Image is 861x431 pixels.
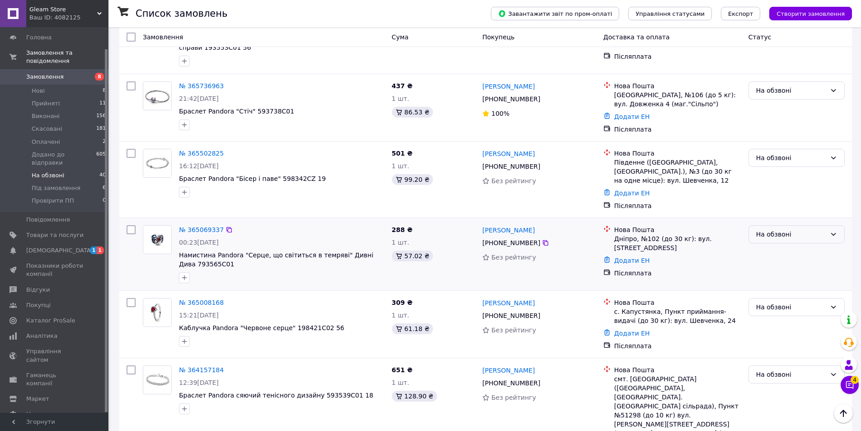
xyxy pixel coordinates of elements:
span: 0 [103,197,106,205]
a: № 364157184 [179,366,224,374]
span: 156 [96,112,106,120]
span: Експорт [728,10,753,17]
a: Каблучка Pandora "Червоне серце" 198421C02 56 [179,324,344,332]
div: Нова Пошта [614,298,741,307]
button: Створити замовлення [769,7,852,20]
a: Браслет Pandora "Бісер і паве" 598342CZ 19 [179,175,326,182]
div: Нова Пошта [614,365,741,374]
span: 1 шт. [392,95,409,102]
a: Фото товару [143,225,172,254]
span: Налаштування [26,410,72,418]
span: Під замовлення [32,184,80,192]
span: Скасовані [32,125,62,133]
span: 11 [99,99,106,108]
div: На обзвоні [756,85,826,95]
span: Покупець [482,33,514,41]
div: Нова Пошта [614,149,741,158]
span: 1 шт. [392,239,409,246]
span: Покупці [26,301,51,309]
span: Замовлення [26,73,64,81]
button: Наверх [834,404,853,423]
span: Відгуки [26,286,50,294]
div: 57.02 ₴ [392,251,433,261]
span: Доставка та оплата [603,33,670,41]
a: Намистина Pandora "Серце, що світиться в темряві" Дивні Дива 793565C01 [179,251,373,268]
div: 86.53 ₴ [392,107,433,118]
a: № 365736963 [179,82,224,90]
img: Фото товару [143,82,171,110]
span: Прийняті [32,99,60,108]
a: [PERSON_NAME] [482,149,535,158]
span: Головна [26,33,52,42]
a: № 365008168 [179,299,224,306]
a: [PERSON_NAME] [482,226,535,235]
span: 605 [96,151,106,167]
a: Браслет Pandora "Стіч" 593738C01 [179,108,294,115]
span: 40 [99,171,106,180]
div: 99.20 ₴ [392,174,433,185]
span: Управління сайтом [26,347,84,364]
span: 288 ₴ [392,226,413,233]
a: № 365069337 [179,226,224,233]
div: [PHONE_NUMBER] [480,309,542,322]
span: 1 шт. [392,312,409,319]
div: [PHONE_NUMBER] [480,160,542,173]
span: Каталог ProSale [26,317,75,325]
span: 651 ₴ [392,366,413,374]
span: Нові [32,87,45,95]
a: Фото товару [143,298,172,327]
span: 501 ₴ [392,150,413,157]
div: Ваш ID: 4082125 [29,14,108,22]
span: Провірити ПП [32,197,74,205]
div: [PHONE_NUMBER] [480,93,542,105]
span: 1 [90,246,97,254]
a: Додати ЕН [614,257,650,264]
button: Чат з покупцем4 [841,376,859,394]
div: На обзвоні [756,229,826,239]
span: 4 [851,376,859,384]
span: Без рейтингу [491,327,536,334]
span: 8 [103,87,106,95]
span: 181 [96,125,106,133]
span: 437 ₴ [392,82,413,90]
a: [PERSON_NAME] [482,298,535,308]
span: 16:12[DATE] [179,162,219,170]
span: Виконані [32,112,60,120]
div: Післяплата [614,52,741,61]
a: [PERSON_NAME] [482,82,535,91]
a: Додати ЕН [614,113,650,120]
div: с. Капустянка, Пункт приймання-видачі (до 30 кг): вул. Шевченка, 24 [614,307,741,325]
div: На обзвоні [756,153,826,163]
span: Гаманець компанії [26,371,84,388]
a: Фото товару [143,365,172,394]
a: Додати ЕН [614,330,650,337]
div: Південне ([GEOGRAPHIC_DATA], [GEOGRAPHIC_DATA].), №3 (до 30 кг на одне місце): вул. Шевченка, 12 [614,158,741,185]
span: Показники роботи компанії [26,262,84,278]
span: 15:21[DATE] [179,312,219,319]
span: 1 [97,246,104,254]
span: Статус [748,33,772,41]
span: 12:39[DATE] [179,379,219,386]
div: 128.90 ₴ [392,391,437,402]
span: [DEMOGRAPHIC_DATA] [26,246,93,255]
button: Управління статусами [628,7,712,20]
a: Фото товару [143,149,172,178]
a: Фото товару [143,81,172,110]
span: Товари та послуги [26,231,84,239]
span: Оплачені [32,138,60,146]
span: Створити замовлення [776,10,845,17]
img: Фото товару [143,298,171,327]
div: Нова Пошта [614,81,741,90]
span: 21:42[DATE] [179,95,219,102]
button: Завантажити звіт по пром-оплаті [491,7,619,20]
span: Без рейтингу [491,394,536,401]
span: 100% [491,110,509,117]
span: Додано до відправки [32,151,96,167]
span: Повідомлення [26,216,70,224]
div: [PHONE_NUMBER] [480,377,542,389]
div: 61.18 ₴ [392,323,433,334]
a: № 365502825 [179,150,224,157]
span: 8 [95,73,104,81]
div: Післяплата [614,269,741,278]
